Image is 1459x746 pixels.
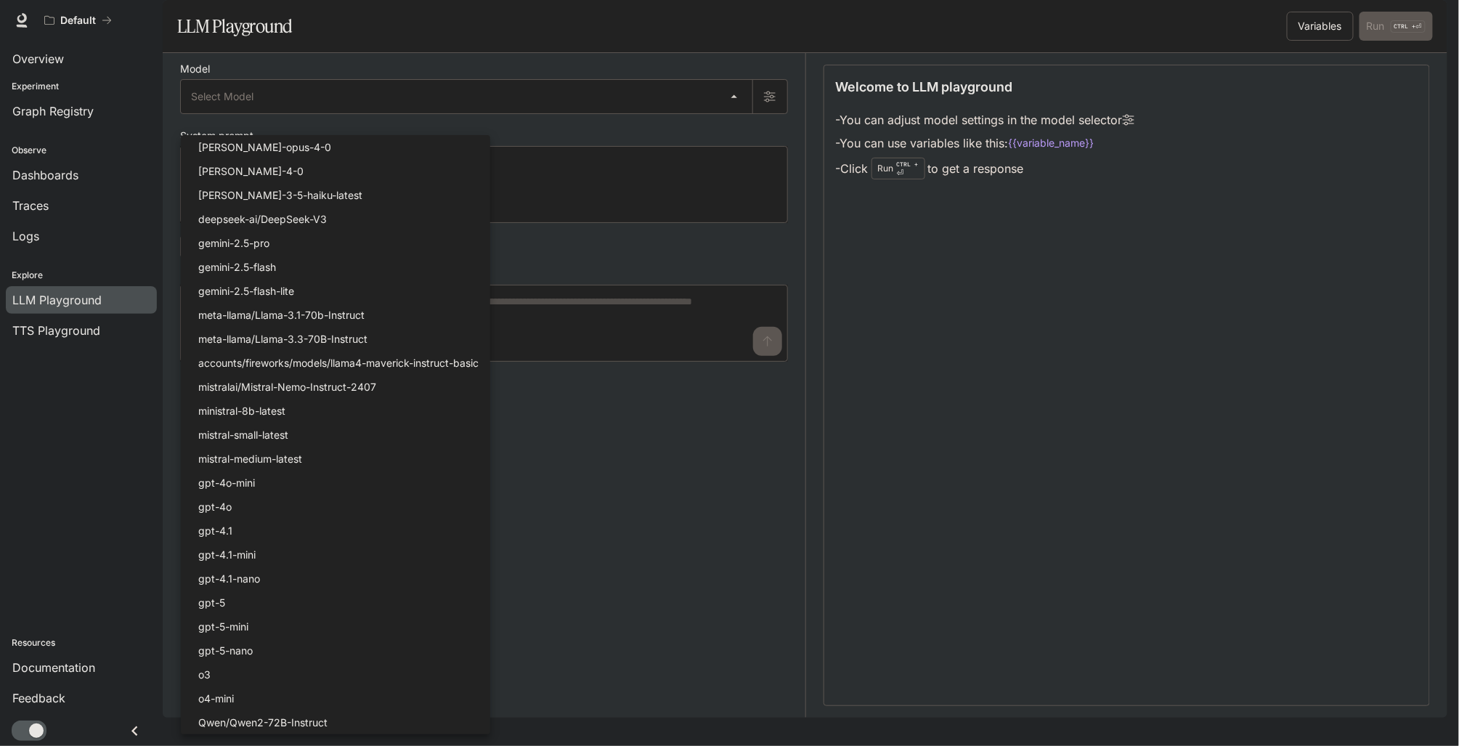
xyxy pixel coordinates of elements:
[198,259,276,275] p: gemini-2.5-flash
[198,571,260,586] p: gpt-4.1-nano
[198,451,302,466] p: mistral-medium-latest
[198,547,256,562] p: gpt-4.1-mini
[198,403,285,418] p: ministral-8b-latest
[198,355,479,370] p: accounts/fireworks/models/llama4-maverick-instruct-basic
[198,643,253,658] p: gpt-5-nano
[198,163,304,179] p: [PERSON_NAME]-4-0
[198,235,269,251] p: gemini-2.5-pro
[198,331,367,346] p: meta-llama/Llama-3.3-70B-Instruct
[198,427,288,442] p: mistral-small-latest
[198,715,328,730] p: Qwen/Qwen2-72B-Instruct
[198,307,365,323] p: meta-llama/Llama-3.1-70b-Instruct
[198,139,331,155] p: [PERSON_NAME]-opus-4-0
[198,523,232,538] p: gpt-4.1
[198,691,234,706] p: o4-mini
[198,379,376,394] p: mistralai/Mistral-Nemo-Instruct-2407
[198,595,225,610] p: gpt-5
[198,475,255,490] p: gpt-4o-mini
[198,211,327,227] p: deepseek-ai/DeepSeek-V3
[198,283,294,299] p: gemini-2.5-flash-lite
[198,667,211,682] p: o3
[198,619,248,634] p: gpt-5-mini
[198,499,232,514] p: gpt-4o
[198,187,362,203] p: [PERSON_NAME]-3-5-haiku-latest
